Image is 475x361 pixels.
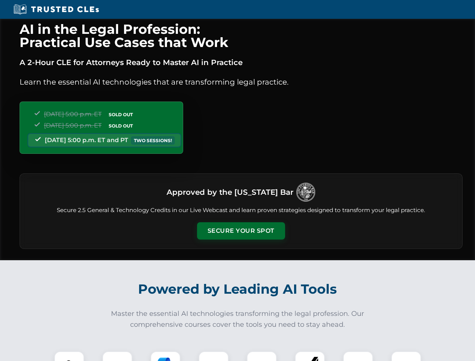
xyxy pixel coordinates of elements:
h1: AI in the Legal Profession: Practical Use Cases that Work [20,23,463,49]
p: A 2-Hour CLE for Attorneys Ready to Master AI in Practice [20,56,463,68]
span: SOLD OUT [106,122,135,130]
p: Master the essential AI technologies transforming the legal profession. Our comprehensive courses... [106,308,369,330]
p: Learn the essential AI technologies that are transforming legal practice. [20,76,463,88]
span: [DATE] 5:00 p.m. ET [44,122,102,129]
h2: Powered by Leading AI Tools [29,276,446,302]
h3: Approved by the [US_STATE] Bar [167,185,293,199]
img: Trusted CLEs [11,4,101,15]
span: [DATE] 5:00 p.m. ET [44,111,102,118]
span: SOLD OUT [106,111,135,118]
button: Secure Your Spot [197,222,285,240]
p: Secure 2.5 General & Technology Credits in our Live Webcast and learn proven strategies designed ... [29,206,453,215]
img: Logo [296,183,315,202]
